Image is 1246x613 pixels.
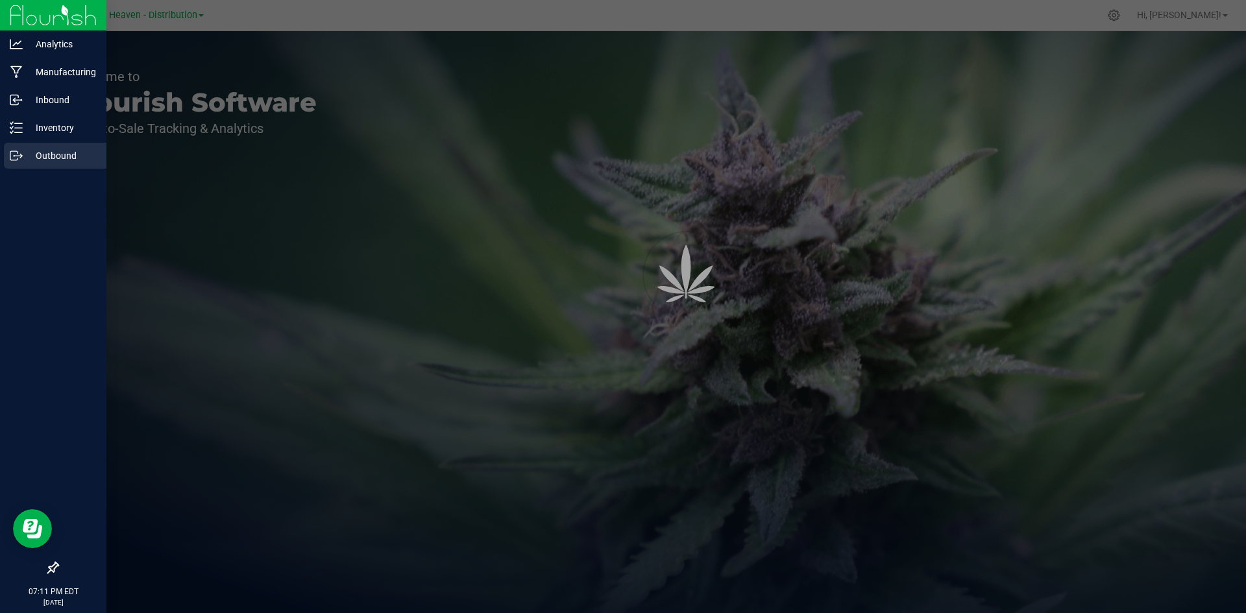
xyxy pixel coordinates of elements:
[23,148,101,163] p: Outbound
[6,597,101,607] p: [DATE]
[13,509,52,548] iframe: Resource center
[23,64,101,80] p: Manufacturing
[23,92,101,108] p: Inbound
[10,93,23,106] inline-svg: Inbound
[23,36,101,52] p: Analytics
[23,120,101,136] p: Inventory
[6,586,101,597] p: 07:11 PM EDT
[10,149,23,162] inline-svg: Outbound
[10,121,23,134] inline-svg: Inventory
[10,38,23,51] inline-svg: Analytics
[10,66,23,78] inline-svg: Manufacturing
